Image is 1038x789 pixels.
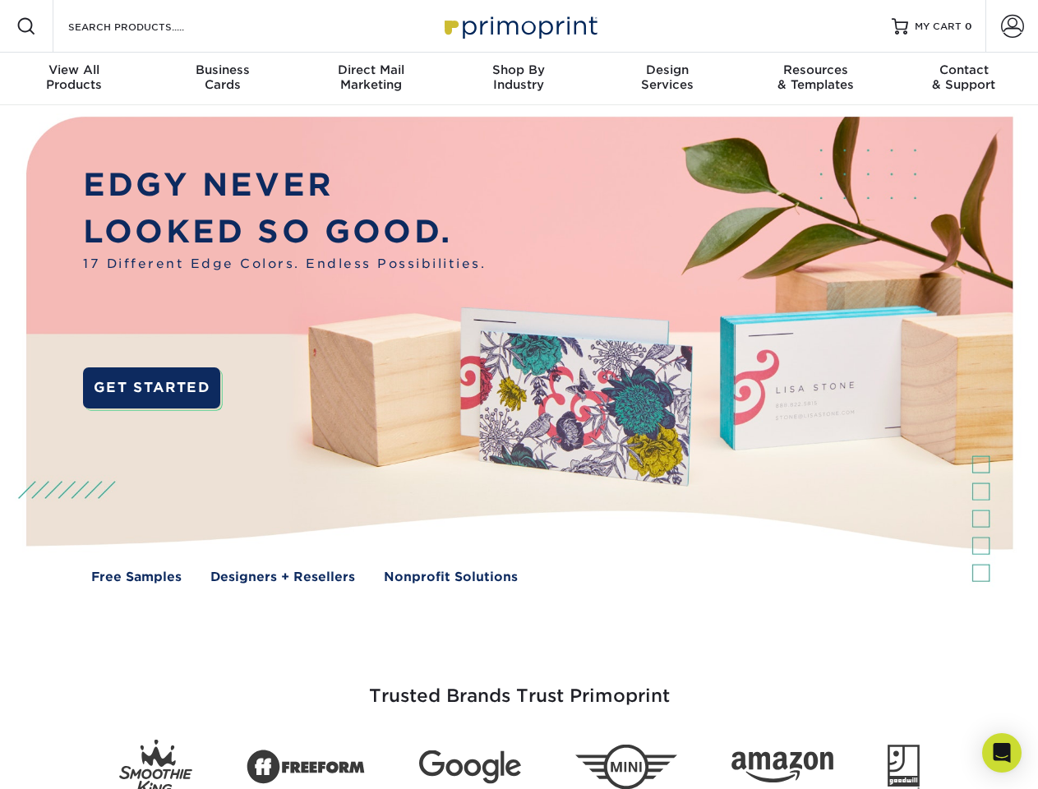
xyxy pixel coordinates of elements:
div: Services [593,62,741,92]
div: & Templates [741,62,889,92]
img: Primoprint [437,8,602,44]
a: Free Samples [91,568,182,587]
span: Contact [890,62,1038,77]
span: 0 [965,21,972,32]
img: Amazon [731,752,833,783]
img: Google [419,750,521,784]
span: Resources [741,62,889,77]
p: EDGY NEVER [83,162,486,209]
a: BusinessCards [148,53,296,105]
span: Shop By [445,62,593,77]
span: Business [148,62,296,77]
a: Contact& Support [890,53,1038,105]
a: Designers + Resellers [210,568,355,587]
a: Direct MailMarketing [297,53,445,105]
a: Resources& Templates [741,53,889,105]
img: Goodwill [888,745,920,789]
p: LOOKED SO GOOD. [83,209,486,256]
span: Direct Mail [297,62,445,77]
input: SEARCH PRODUCTS..... [67,16,227,36]
div: Open Intercom Messenger [982,733,1022,773]
span: Design [593,62,741,77]
a: Shop ByIndustry [445,53,593,105]
div: Industry [445,62,593,92]
a: DesignServices [593,53,741,105]
span: MY CART [915,20,962,34]
a: GET STARTED [83,367,220,408]
h3: Trusted Brands Trust Primoprint [39,646,1000,727]
div: Cards [148,62,296,92]
div: & Support [890,62,1038,92]
span: 17 Different Edge Colors. Endless Possibilities. [83,255,486,274]
a: Nonprofit Solutions [384,568,518,587]
div: Marketing [297,62,445,92]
